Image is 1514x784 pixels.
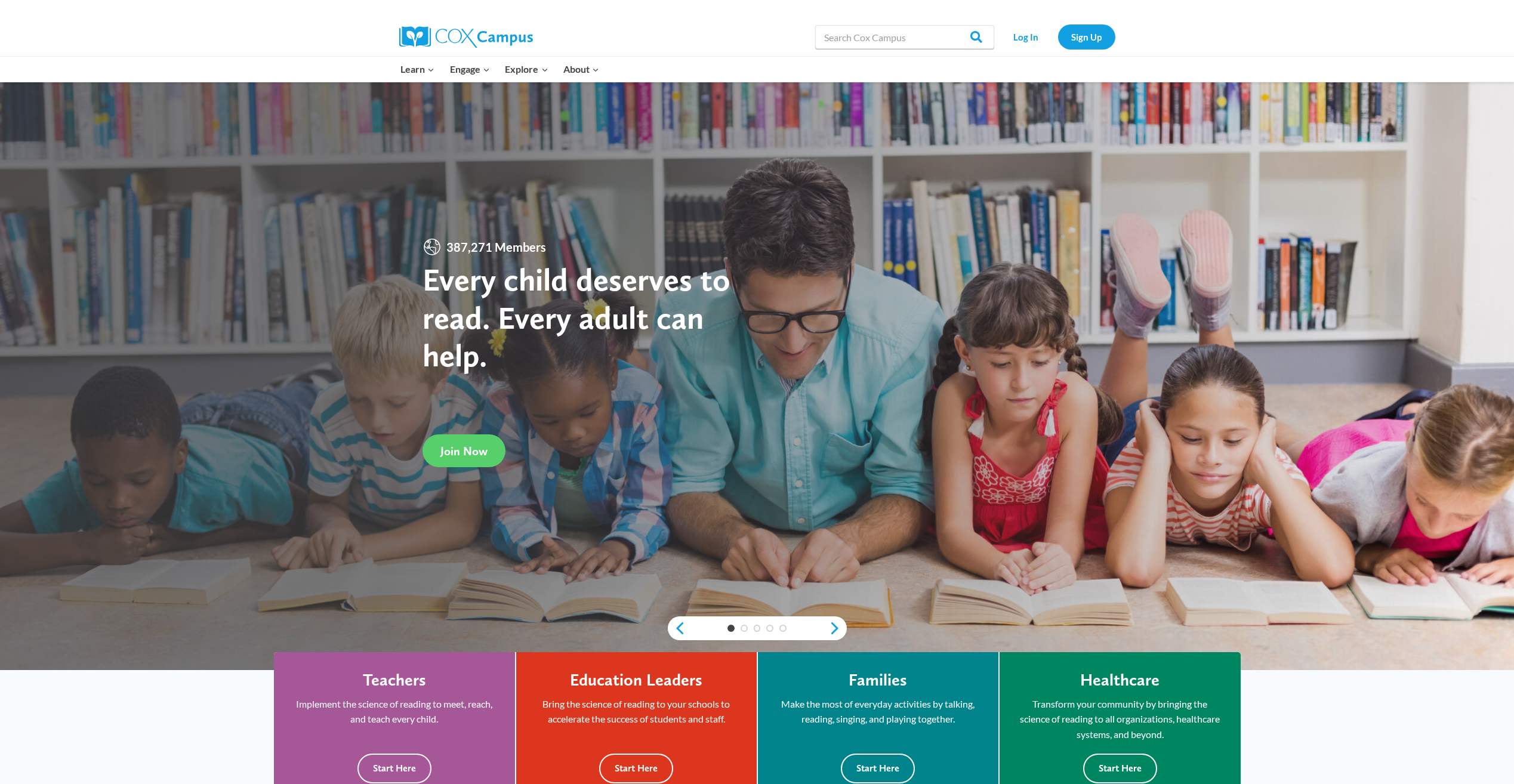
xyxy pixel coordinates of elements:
a: Sign Up [1058,24,1115,49]
a: previous [668,621,686,635]
span: Join Now [440,444,488,458]
input: Search Cox Campus [815,25,994,49]
nav: Secondary Navigation [1000,24,1115,49]
img: Cox Campus [399,26,533,48]
button: Start Here [599,754,673,783]
h4: Education Leaders [570,670,702,690]
nav: Primary Navigation [393,57,607,82]
span: About [563,61,599,77]
span: Engage [450,61,490,77]
button: Start Here [841,754,915,783]
button: Start Here [1083,754,1157,783]
a: Join Now [423,434,505,467]
a: 5 [779,625,787,632]
a: 3 [754,625,761,632]
button: Start Here [357,754,431,783]
a: 2 [741,625,748,632]
a: next [829,621,847,635]
strong: Every child deserves to read. Every adult can help. [423,260,730,374]
h4: Teachers [363,670,426,690]
a: 4 [766,625,773,632]
span: Learn [400,61,434,77]
h4: Families [849,670,907,690]
span: 387,271 Members [442,237,551,257]
p: Transform your community by bringing the science of reading to all organizations, healthcare syst... [1017,696,1223,742]
p: Make the most of everyday activities by talking, reading, singing, and playing together. [776,696,980,727]
p: Bring the science of reading to your schools to accelerate the success of students and staff. [534,696,739,727]
p: Implement the science of reading to meet, reach, and teach every child. [292,696,497,727]
div: content slider buttons [668,616,847,640]
span: Explore [505,61,548,77]
a: 1 [727,625,735,632]
h4: Healthcare [1080,670,1160,690]
a: Log In [1000,24,1052,49]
